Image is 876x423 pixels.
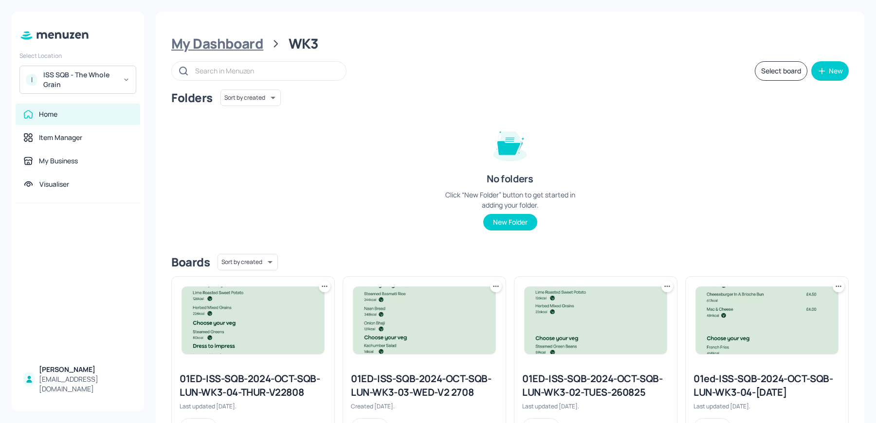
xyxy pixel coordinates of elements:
[522,402,669,410] div: Last updated [DATE].
[180,402,327,410] div: Last updated [DATE].
[693,372,840,399] div: 01ed-ISS-SQB-2024-OCT-SQB-LUN-WK3-04-[DATE]
[218,252,278,272] div: Sort by created
[353,287,495,354] img: 2025-07-11-1752244281032m57flb36zz.jpeg
[289,35,319,53] div: WK3
[39,374,132,394] div: [EMAIL_ADDRESS][DOMAIN_NAME]
[351,372,498,399] div: 01ED-ISS-SQB-2024-OCT-SQB-LUN-WK3-03-WED-V2 2708
[220,88,281,107] div: Sort by created
[39,156,78,166] div: My Business
[39,133,82,142] div: Item Manager
[525,287,667,354] img: 2025-08-26-1756207477714x1gzi2axhqk.jpeg
[486,120,534,168] img: folder-empty
[437,190,583,210] div: Click “New Folder” button to get started in adding your folder.
[829,68,843,74] div: New
[171,254,210,270] div: Boards
[182,287,324,354] img: 2025-08-27-17562865846778v7v30nzfd7.jpeg
[195,64,336,78] input: Search in Menuzen
[483,214,537,230] button: New Folder
[171,35,263,53] div: My Dashboard
[522,372,669,399] div: 01ED-ISS-SQB-2024-OCT-SQB-LUN-WK3-02-TUES-260825
[171,90,213,106] div: Folders
[351,402,498,410] div: Created [DATE].
[696,287,838,354] img: 2025-08-08-1754661501774fgb6g45imnj.jpeg
[39,179,69,189] div: Visualiser
[39,365,132,374] div: [PERSON_NAME]
[180,372,327,399] div: 01ED-ISS-SQB-2024-OCT-SQB-LUN-WK3-04-THUR-V22808
[26,74,37,86] div: I
[19,52,136,60] div: Select Location
[39,109,57,119] div: Home
[43,70,117,89] div: ISS SQB - The Whole Grain
[755,61,807,81] button: Select board
[487,172,533,186] div: No folders
[693,402,840,410] div: Last updated [DATE].
[811,61,849,81] button: New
